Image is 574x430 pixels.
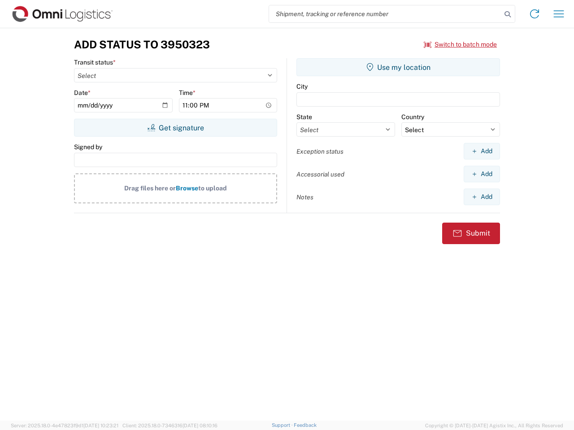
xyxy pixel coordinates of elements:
[74,58,116,66] label: Transit status
[176,185,198,192] span: Browse
[401,113,424,121] label: Country
[464,189,500,205] button: Add
[296,82,308,90] label: City
[269,5,501,22] input: Shipment, tracking or reference number
[294,422,317,428] a: Feedback
[424,37,497,52] button: Switch to batch mode
[183,423,217,428] span: [DATE] 08:10:16
[296,113,312,121] label: State
[74,119,277,137] button: Get signature
[296,193,313,201] label: Notes
[124,185,176,192] span: Drag files here or
[464,143,500,159] button: Add
[122,423,217,428] span: Client: 2025.18.0-7346316
[296,147,344,155] label: Exception status
[425,421,563,430] span: Copyright © [DATE]-[DATE] Agistix Inc., All Rights Reserved
[296,58,500,76] button: Use my location
[11,423,118,428] span: Server: 2025.18.0-4e47823f9d1
[198,185,227,192] span: to upload
[74,89,91,97] label: Date
[74,38,210,51] h3: Add Status to 3950323
[442,223,500,244] button: Submit
[74,143,102,151] label: Signed by
[272,422,294,428] a: Support
[296,170,344,178] label: Accessorial used
[464,166,500,182] button: Add
[83,423,118,428] span: [DATE] 10:23:21
[179,89,196,97] label: Time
